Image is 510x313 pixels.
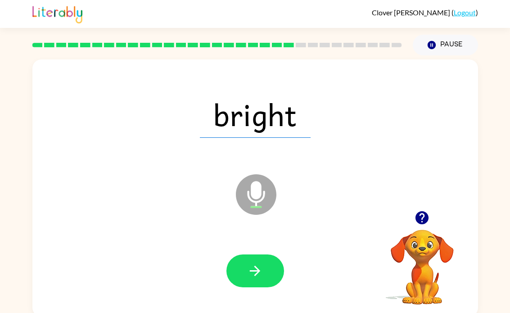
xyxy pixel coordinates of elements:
[32,4,82,23] img: Literably
[377,216,467,306] video: Your browser must support playing .mp4 files to use Literably. Please try using another browser.
[454,8,476,17] a: Logout
[372,8,478,17] div: ( )
[372,8,451,17] span: Clover [PERSON_NAME]
[200,91,311,138] span: bright
[413,35,478,55] button: Pause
